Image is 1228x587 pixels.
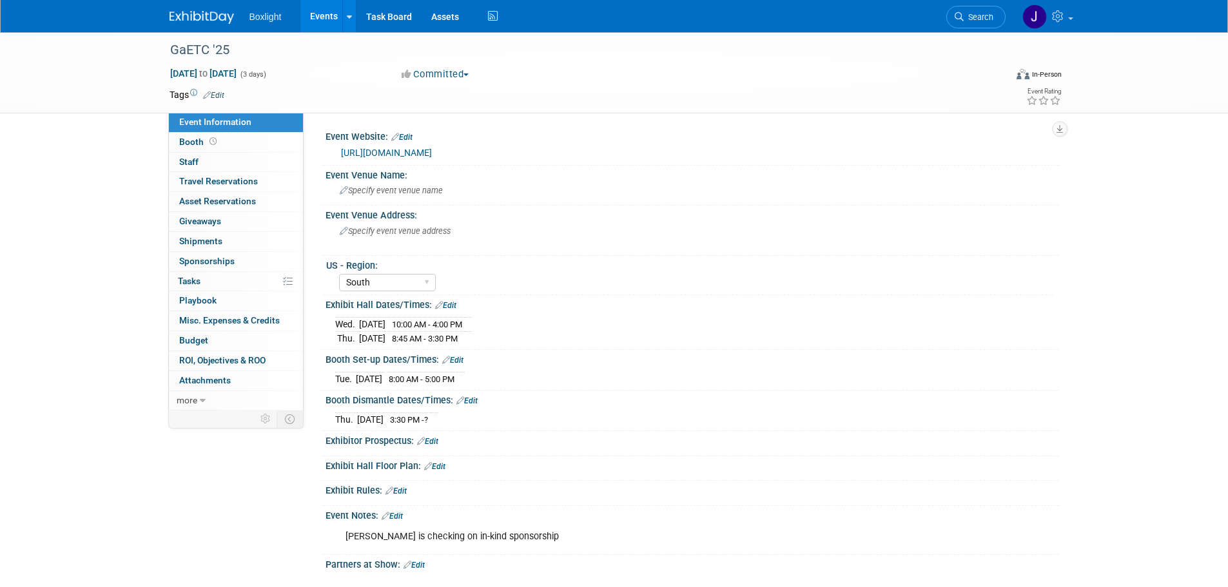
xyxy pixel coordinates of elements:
[326,127,1059,144] div: Event Website:
[179,117,251,127] span: Event Information
[169,252,303,271] a: Sponsorships
[335,317,359,331] td: Wed.
[239,70,266,79] span: (3 days)
[179,216,221,226] span: Giveaways
[179,315,280,325] span: Misc. Expenses & Credits
[169,272,303,291] a: Tasks
[166,39,986,62] div: GaETC '25
[179,196,256,206] span: Asset Reservations
[359,317,385,331] td: [DATE]
[169,371,303,390] a: Attachments
[326,295,1059,312] div: Exhibit Hall Dates/Times:
[404,561,425,570] a: Edit
[179,375,231,385] span: Attachments
[385,486,407,496] a: Edit
[326,506,1059,523] div: Event Notes:
[435,301,456,310] a: Edit
[392,320,462,329] span: 10:00 AM - 4:00 PM
[179,295,217,305] span: Playbook
[203,91,224,100] a: Edit
[169,153,303,172] a: Staff
[341,148,432,158] a: [URL][DOMAIN_NAME]
[390,415,428,425] span: 3:30 PM -
[169,311,303,331] a: Misc. Expenses & Credits
[340,226,451,236] span: Specify event venue address
[326,456,1059,473] div: Exhibit Hall Floor Plan:
[340,186,443,195] span: Specify event venue name
[179,256,235,266] span: Sponsorships
[179,335,208,345] span: Budget
[397,68,474,81] button: Committed
[424,415,428,425] span: ?
[179,236,222,246] span: Shipments
[326,256,1053,272] div: US - Region:
[389,374,454,384] span: 8:00 AM - 5:00 PM
[391,133,413,142] a: Edit
[392,334,458,343] span: 8:45 AM - 3:30 PM
[1031,70,1062,79] div: In-Person
[249,12,282,22] span: Boxlight
[179,137,219,147] span: Booth
[207,137,219,146] span: Booth not reserved yet
[169,391,303,410] a: more
[357,412,384,426] td: [DATE]
[169,232,303,251] a: Shipments
[169,113,303,132] a: Event Information
[359,331,385,345] td: [DATE]
[356,372,382,385] td: [DATE]
[417,437,438,446] a: Edit
[335,372,356,385] td: Tue.
[326,481,1059,497] div: Exhibit Rules:
[335,331,359,345] td: Thu.
[170,68,237,79] span: [DATE] [DATE]
[170,88,224,101] td: Tags
[442,356,463,365] a: Edit
[326,350,1059,367] div: Booth Set-up Dates/Times:
[1026,88,1061,95] div: Event Rating
[169,291,303,311] a: Playbook
[197,68,210,79] span: to
[179,355,266,365] span: ROI, Objectives & ROO
[335,412,357,426] td: Thu.
[179,157,199,167] span: Staff
[326,206,1059,222] div: Event Venue Address:
[255,410,277,427] td: Personalize Event Tab Strip
[930,67,1062,86] div: Event Format
[326,166,1059,182] div: Event Venue Name:
[382,512,403,521] a: Edit
[177,395,197,405] span: more
[1022,5,1047,29] img: Jean Knight
[336,524,917,550] div: [PERSON_NAME] is checking on in-kind sponsorship
[277,410,303,427] td: Toggle Event Tabs
[424,462,445,471] a: Edit
[169,351,303,370] a: ROI, Objectives & ROO
[456,396,478,405] a: Edit
[1017,69,1029,79] img: Format-Inperson.png
[169,172,303,191] a: Travel Reservations
[326,555,1059,572] div: Partners at Show:
[179,176,258,186] span: Travel Reservations
[169,133,303,152] a: Booth
[946,6,1006,28] a: Search
[326,431,1059,448] div: Exhibitor Prospectus:
[964,12,993,22] span: Search
[169,192,303,211] a: Asset Reservations
[169,331,303,351] a: Budget
[178,276,200,286] span: Tasks
[169,212,303,231] a: Giveaways
[170,11,234,24] img: ExhibitDay
[326,390,1059,407] div: Booth Dismantle Dates/Times:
